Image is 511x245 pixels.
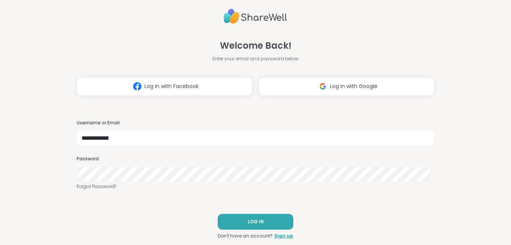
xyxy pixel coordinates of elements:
[248,218,264,225] span: LOG IN
[218,214,293,230] button: LOG IN
[77,120,434,126] h3: Username or Email
[212,55,299,62] span: Enter your email and password below
[144,82,199,90] span: Log in with Facebook
[224,6,287,27] img: ShareWell Logo
[77,77,253,96] button: Log in with Facebook
[77,156,434,162] h3: Password
[258,77,434,96] button: Log in with Google
[274,233,293,239] a: Sign up
[77,183,434,190] a: Forgot Password?
[220,39,291,52] span: Welcome Back!
[330,82,377,90] span: Log in with Google
[130,79,144,93] img: ShareWell Logomark
[218,233,273,239] span: Don't have an account?
[316,79,330,93] img: ShareWell Logomark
